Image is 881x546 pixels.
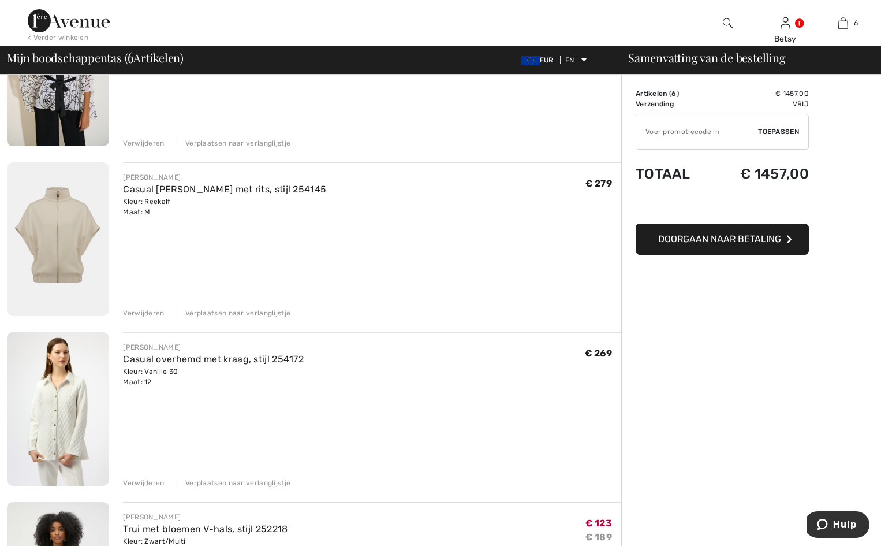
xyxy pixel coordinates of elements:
[793,100,809,108] font: Vrij
[636,90,671,98] font: Artikelen (
[636,114,758,149] input: Promotiecode
[774,34,797,44] font: Betsy
[185,309,290,317] font: Verplaatsen naar verlanglijstje
[185,139,290,147] font: Verplaatsen naar verlanglijstje
[7,50,128,65] font: Mijn boodschappentas (
[585,178,613,189] font: € 279
[123,173,181,181] font: [PERSON_NAME]
[585,348,613,359] font: € 269
[123,378,151,386] font: Maat: 12
[185,479,290,487] font: Verplaatsen naar verlanglijstje
[565,56,574,64] font: EN
[815,16,871,30] a: 6
[521,56,540,65] img: Euro
[123,198,170,206] font: Kleur: Reekalf
[123,343,181,351] font: [PERSON_NAME]
[123,354,304,365] a: Casual overhemd met kraag, stijl 254172
[123,208,150,216] font: Maat: M
[807,511,869,540] iframe: Open een widget waar u meer informatie kunt vinden
[128,46,133,66] font: 6
[781,17,790,28] a: Aanmelden
[540,56,554,64] font: EUR
[7,332,109,486] img: Casual overhemd met kraag, stijl 254172
[671,90,676,98] font: 6
[123,309,164,317] font: Verwijderen
[758,128,799,136] font: Toepassen
[628,50,785,65] font: Samenvatting van de bestelling
[7,162,109,316] img: Casual jack met rits, stijl 254145
[123,367,178,376] font: Kleur: Vanille 30
[28,9,110,32] img: 1ère Avenue
[636,194,809,220] iframe: PayPal
[585,518,613,529] font: € 123
[723,16,733,30] img: zoek op de website
[123,184,326,195] a: Casual [PERSON_NAME] met rits, stijl 254145
[677,90,679,98] font: )
[636,224,809,255] button: Doorgaan naar betaling
[123,479,164,487] font: Verwijderen
[854,19,858,27] font: 6
[585,532,613,543] font: € 189
[740,166,809,182] font: € 1457,00
[123,139,164,147] font: Verwijderen
[133,50,184,65] font: Artikelen)
[123,537,185,545] font: Kleur: Zwart/Multi
[658,233,781,244] font: Doorgaan naar betaling
[838,16,848,30] img: Mijn tas
[781,16,790,30] img: Mijn gegevens
[123,513,181,521] font: [PERSON_NAME]
[775,90,809,98] font: € 1457,00
[28,34,88,42] font: < Verder winkelen
[636,100,674,108] font: Verzending
[123,523,288,534] a: Trui met bloemen V-hals, stijl 252218
[636,166,690,182] font: Totaal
